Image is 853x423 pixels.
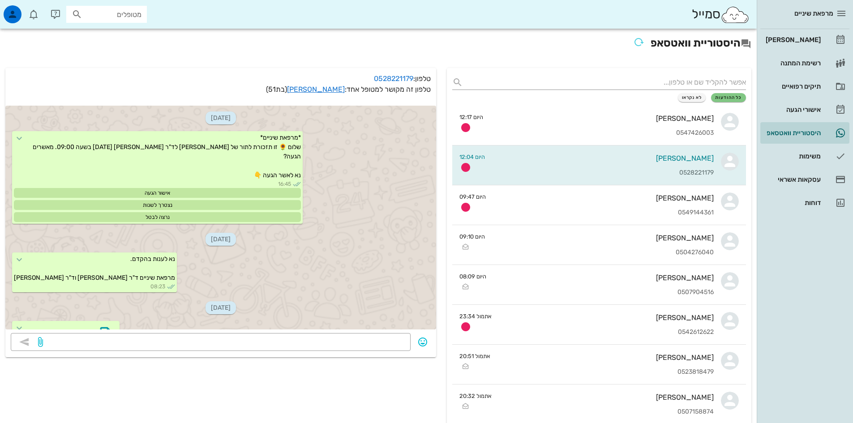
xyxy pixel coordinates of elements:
[764,199,821,206] div: דוחות
[720,6,750,24] img: SmileCloud logo
[492,154,714,162] div: [PERSON_NAME]
[497,353,714,362] div: [PERSON_NAME]
[678,93,706,102] button: לא נקראו
[206,301,236,314] span: [DATE]
[764,129,821,137] div: היסטוריית וואטסאפ
[493,194,714,202] div: [PERSON_NAME]
[493,289,714,296] div: 0507904516
[760,192,849,214] a: דוחות
[497,368,714,376] div: 0523818479
[268,85,276,94] span: 51
[715,95,742,100] span: כל ההודעות
[764,83,821,90] div: תיקים רפואיים
[14,200,301,210] div: נצטרך לשנות
[760,76,849,97] a: תיקים רפואיים
[490,114,714,123] div: [PERSON_NAME]
[711,93,746,102] button: כל ההודעות
[459,153,485,161] small: היום 12:04
[764,36,821,43] div: [PERSON_NAME]
[467,75,746,90] input: אפשר להקליד שם או טלפון...
[499,329,714,336] div: 0542612622
[11,73,431,84] p: טלפון:
[764,153,821,160] div: משימות
[493,273,714,282] div: [PERSON_NAME]
[492,169,714,177] div: 0528221179
[490,129,714,137] div: 0547426003
[760,29,849,51] a: [PERSON_NAME]
[14,188,301,198] div: אישור הגעה
[5,34,751,54] h2: היסטוריית וואטסאפ
[459,113,483,121] small: היום 12:17
[459,232,485,241] small: היום 09:10
[794,9,833,17] span: מרפאת שיניים
[492,249,714,256] div: 0504276040
[459,392,492,400] small: אתמול 20:32
[459,312,492,320] small: אתמול 23:34
[459,272,486,281] small: היום 08:09
[760,169,849,190] a: עסקאות אשראי
[14,212,301,222] div: נרצה לבטל
[206,233,236,246] span: [DATE]
[492,234,714,242] div: [PERSON_NAME]
[764,176,821,183] div: עסקאות אשראי
[760,122,849,144] a: תגהיסטוריית וואטסאפ
[206,111,236,124] span: [DATE]
[459,192,486,201] small: היום 09:47
[499,313,714,322] div: [PERSON_NAME]
[493,209,714,217] div: 0549144361
[499,393,714,402] div: [PERSON_NAME]
[287,85,345,94] a: [PERSON_NAME]
[150,282,165,291] span: 08:23
[760,99,849,120] a: אישורי הגעה
[499,408,714,416] div: 0507158874
[278,180,291,188] span: 16:45
[459,352,490,360] small: אתמול 20:51
[266,85,287,94] span: (בת )
[11,84,431,95] p: טלפון זה מקושר למטופל אחד:
[26,7,32,13] span: תג
[682,95,702,100] span: לא נקראו
[692,5,750,24] div: סמייל
[374,74,413,83] a: 0528221179
[760,145,849,167] a: משימות
[764,60,821,67] div: רשימת המתנה
[764,106,821,113] div: אישורי הגעה
[760,52,849,74] a: רשימת המתנה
